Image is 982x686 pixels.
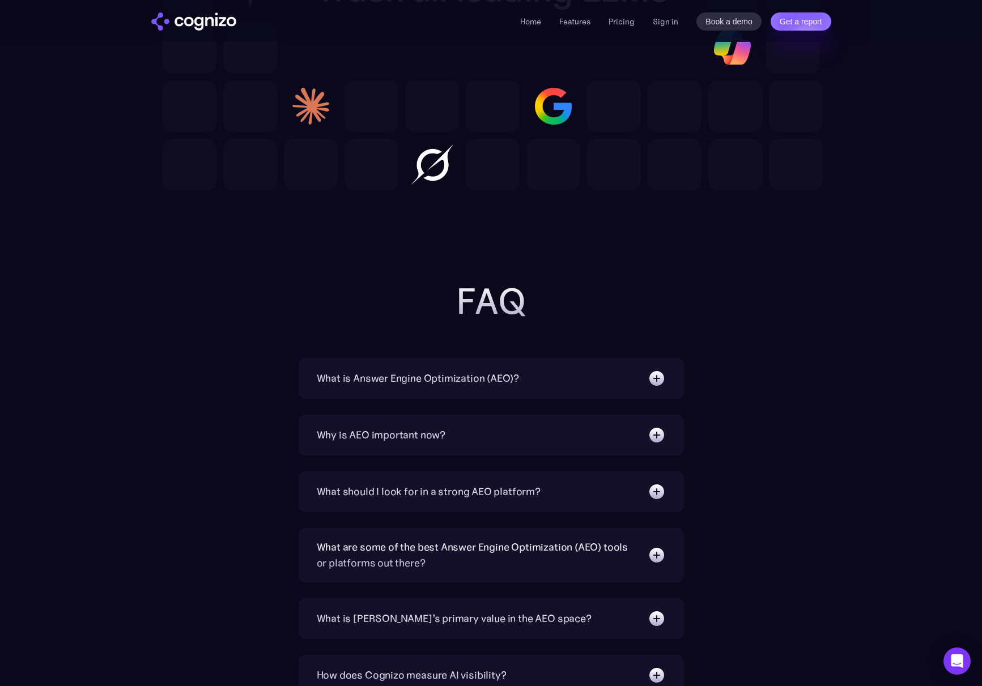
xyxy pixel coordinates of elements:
div: How does Cognizo measure AI visibility? [317,667,507,683]
a: Book a demo [696,12,762,31]
a: Home [520,16,541,27]
div: Open Intercom Messenger [943,647,971,675]
a: Features [559,16,590,27]
div: What are some of the best Answer Engine Optimization (AEO) tools or platforms out there? [317,539,636,571]
a: Sign in [653,15,678,28]
div: Why is AEO important now? [317,427,446,443]
h2: FAQ [265,281,718,322]
img: cognizo logo [151,12,236,31]
div: What is [PERSON_NAME]’s primary value in the AEO space? [317,611,592,627]
a: Get a report [771,12,831,31]
div: What should I look for in a strong AEO platform? [317,484,541,500]
a: Pricing [609,16,635,27]
div: What is Answer Engine Optimization (AEO)? [317,370,520,386]
a: home [151,12,236,31]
